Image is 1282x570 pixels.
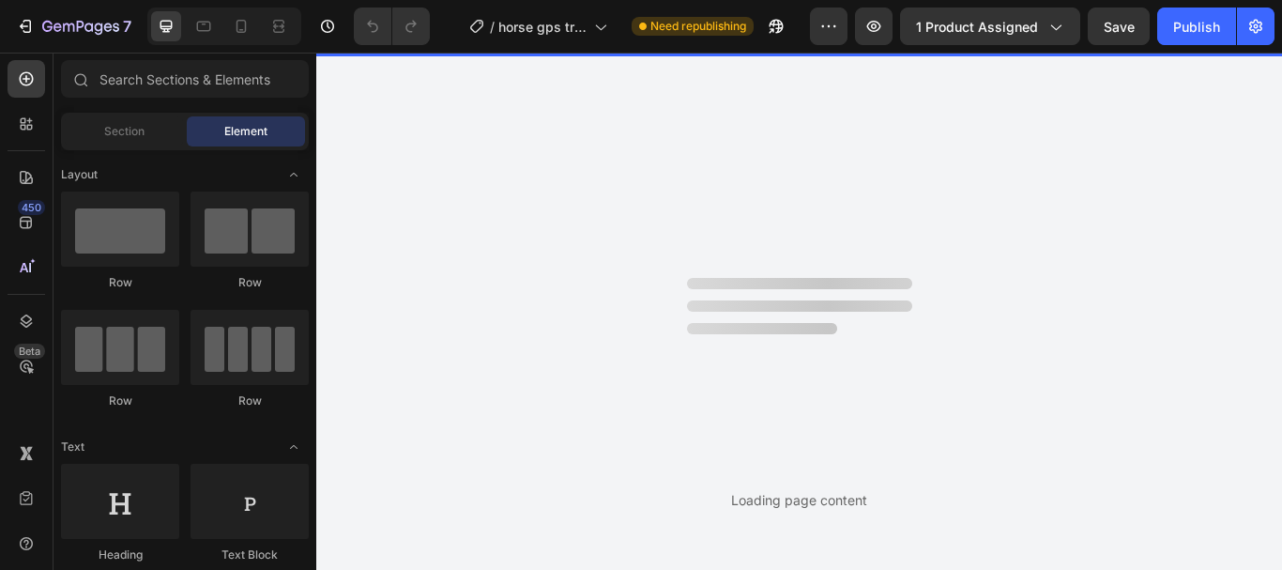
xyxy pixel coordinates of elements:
[104,123,145,140] span: Section
[61,166,98,183] span: Layout
[1173,17,1220,37] div: Publish
[498,17,587,37] span: horse gps tracking
[61,274,179,291] div: Row
[490,17,495,37] span: /
[1088,8,1150,45] button: Save
[1104,19,1135,35] span: Save
[14,344,45,359] div: Beta
[123,15,131,38] p: 7
[1157,8,1236,45] button: Publish
[191,547,309,563] div: Text Block
[191,393,309,409] div: Row
[61,393,179,409] div: Row
[279,160,309,190] span: Toggle open
[61,547,179,563] div: Heading
[279,432,309,462] span: Toggle open
[916,17,1038,37] span: 1 product assigned
[191,274,309,291] div: Row
[61,439,84,455] span: Text
[224,123,267,140] span: Element
[61,60,309,98] input: Search Sections & Elements
[354,8,430,45] div: Undo/Redo
[18,200,45,215] div: 450
[8,8,140,45] button: 7
[650,18,746,35] span: Need republishing
[731,490,867,510] div: Loading page content
[900,8,1080,45] button: 1 product assigned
